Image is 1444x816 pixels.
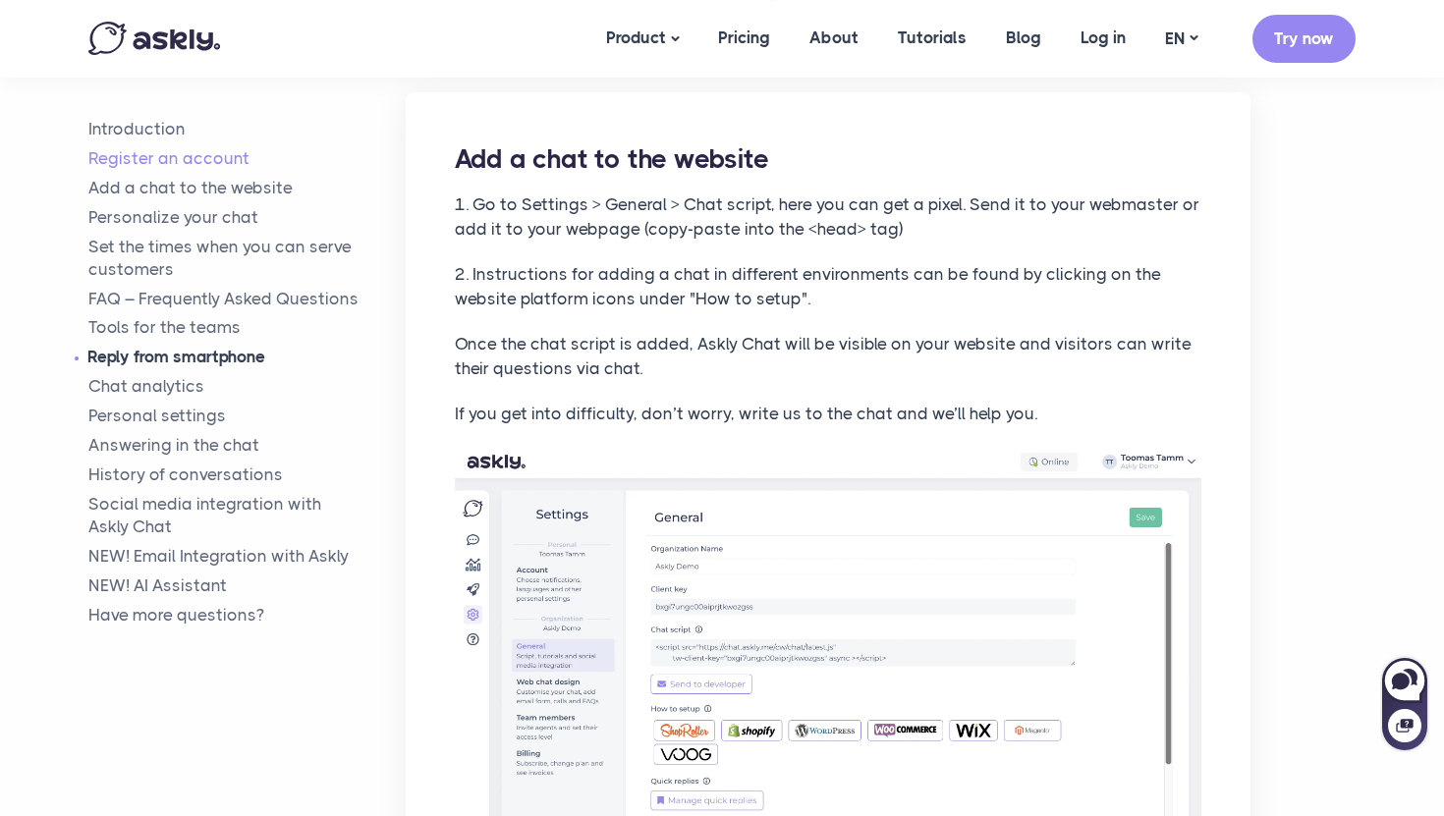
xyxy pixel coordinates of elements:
p: Once the chat script is added, Askly Chat will be visible on your website and visitors can write ... [455,332,1201,382]
a: Tools for the teams [88,317,406,340]
a: EN [1145,25,1217,53]
a: NEW! Email Integration with Askly [88,545,406,568]
a: Reply from smartphone [88,347,406,369]
p: 1. Go to Settings > General > Chat script, here you can get a pixel. Send it to your webmaster or... [455,192,1201,243]
a: Personal settings [88,405,406,427]
a: History of conversations [88,463,406,486]
a: FAQ – Frequently Asked Questions [88,288,406,310]
a: Introduction [88,118,406,140]
a: Chat analytics [88,375,406,398]
a: Answering in the chat [88,434,406,457]
a: Register an account [88,147,406,170]
h2: Add a chat to the website [455,141,1201,177]
img: Askly [88,22,220,55]
a: Have more questions? [88,604,406,626]
a: Try now [1252,15,1356,63]
a: Add a chat to the website [88,177,406,199]
a: Social media integration withAskly Chat [88,493,406,538]
p: If you get into difficulty, don’t worry, write us to the chat and we’ll help you. [455,402,1201,427]
a: NEW! AI Assistant [88,574,406,597]
a: Personalize your chat [88,206,406,229]
iframe: Askly chat [1380,654,1429,752]
p: 2. Instructions for adding a chat in different environments can be found by clicking on the websi... [455,262,1201,312]
a: Set the times when you can serve customers [88,236,406,281]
